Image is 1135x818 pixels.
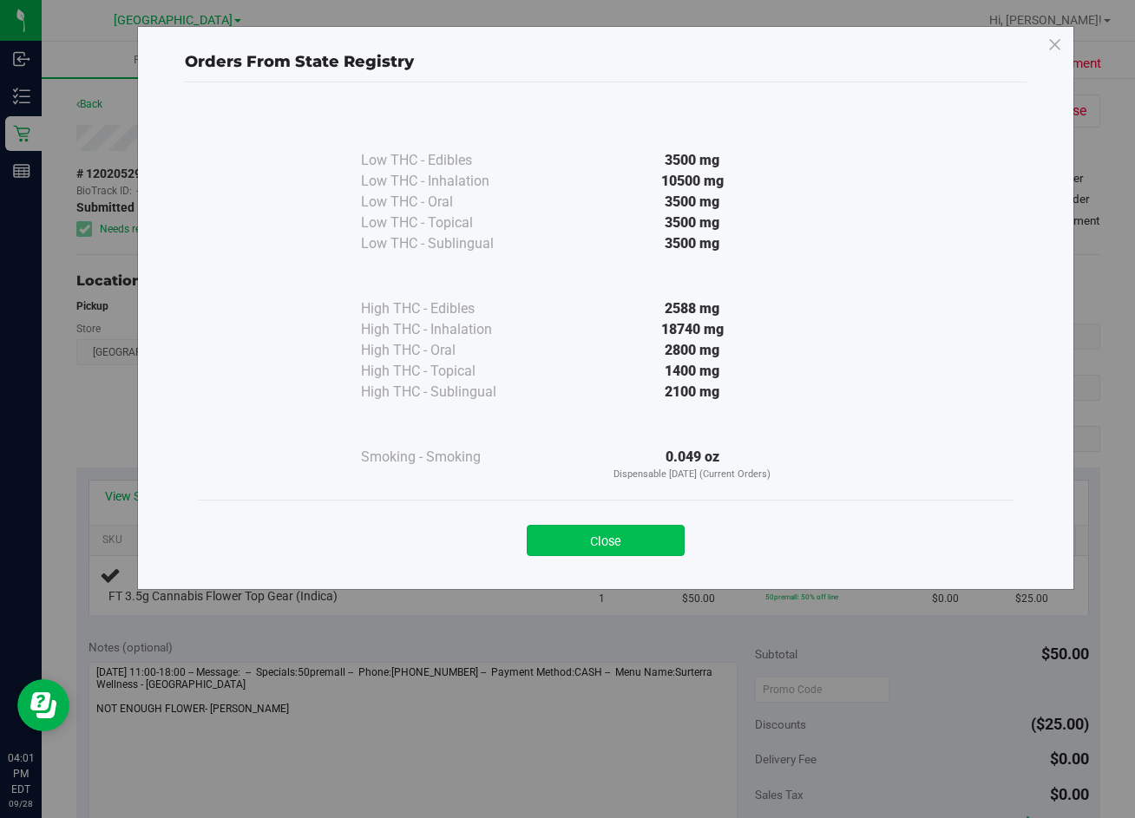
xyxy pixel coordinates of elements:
div: Low THC - Edibles [361,150,535,171]
button: Close [527,525,685,556]
div: 2100 mg [535,382,850,402]
div: High THC - Oral [361,340,535,361]
div: 10500 mg [535,171,850,192]
div: High THC - Inhalation [361,319,535,340]
div: 3500 mg [535,150,850,171]
div: 3500 mg [535,213,850,233]
div: High THC - Topical [361,361,535,382]
span: Orders From State Registry [185,52,414,71]
div: 18740 mg [535,319,850,340]
div: 2800 mg [535,340,850,361]
div: 2588 mg [535,298,850,319]
div: 3500 mg [535,192,850,213]
div: 0.049 oz [535,447,850,482]
p: Dispensable [DATE] (Current Orders) [535,468,850,482]
div: Low THC - Sublingual [361,233,535,254]
div: 1400 mg [535,361,850,382]
div: High THC - Edibles [361,298,535,319]
div: Low THC - Topical [361,213,535,233]
div: Smoking - Smoking [361,447,535,468]
iframe: Resource center [17,679,69,731]
div: 3500 mg [535,233,850,254]
div: Low THC - Oral [361,192,535,213]
div: High THC - Sublingual [361,382,535,402]
div: Low THC - Inhalation [361,171,535,192]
